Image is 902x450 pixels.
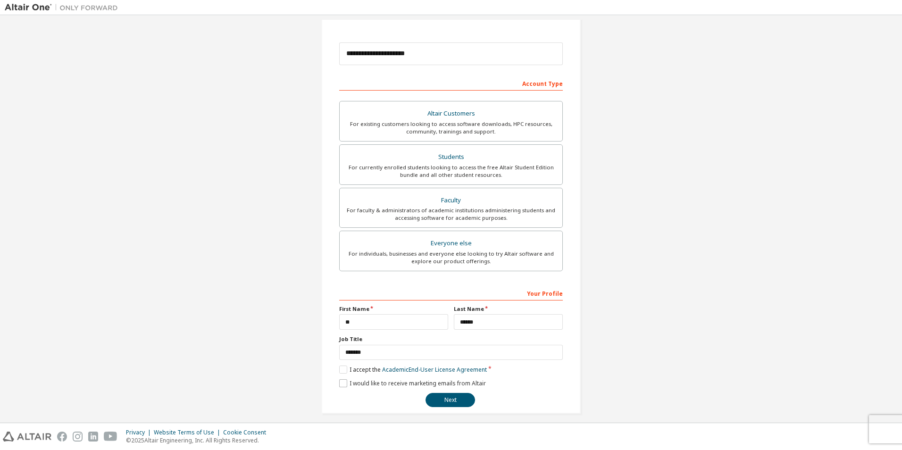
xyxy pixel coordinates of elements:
div: Website Terms of Use [154,429,223,436]
div: Privacy [126,429,154,436]
p: © 2025 Altair Engineering, Inc. All Rights Reserved. [126,436,272,444]
img: altair_logo.svg [3,432,51,442]
div: Everyone else [345,237,557,250]
div: Students [345,150,557,164]
label: I would like to receive marketing emails from Altair [339,379,486,387]
a: Academic End-User License Agreement [382,366,487,374]
div: For faculty & administrators of academic institutions administering students and accessing softwa... [345,207,557,222]
div: For currently enrolled students looking to access the free Altair Student Edition bundle and all ... [345,164,557,179]
div: For existing customers looking to access software downloads, HPC resources, community, trainings ... [345,120,557,135]
label: Job Title [339,335,563,343]
label: Last Name [454,305,563,313]
div: Account Type [339,75,563,91]
label: First Name [339,305,448,313]
div: Cookie Consent [223,429,272,436]
div: Faculty [345,194,557,207]
button: Next [426,393,475,407]
img: instagram.svg [73,432,83,442]
div: Altair Customers [345,107,557,120]
img: Altair One [5,3,123,12]
img: facebook.svg [57,432,67,442]
img: linkedin.svg [88,432,98,442]
div: For individuals, businesses and everyone else looking to try Altair software and explore our prod... [345,250,557,265]
div: Your Profile [339,285,563,300]
label: I accept the [339,366,487,374]
img: youtube.svg [104,432,117,442]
